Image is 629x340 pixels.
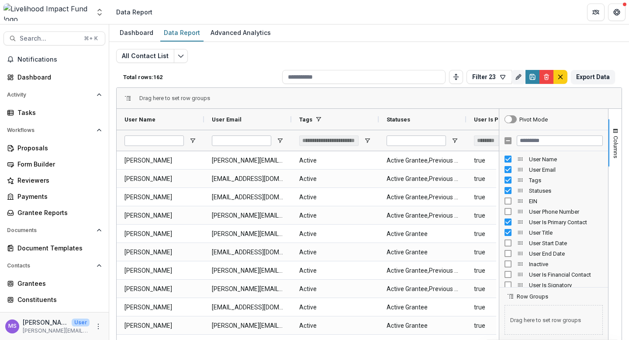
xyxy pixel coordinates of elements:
[474,188,546,206] span: true
[519,116,548,123] div: Pivot Mode
[449,70,463,84] button: Toggle auto height
[116,26,157,39] div: Dashboard
[17,295,98,304] div: Constituents
[124,225,196,243] span: [PERSON_NAME]
[529,282,603,288] span: User Is Signatory
[17,243,98,253] div: Document Templates
[3,259,105,273] button: Open Contacts
[212,225,283,243] span: [PERSON_NAME][EMAIL_ADDRESS][DOMAIN_NAME]
[124,152,196,170] span: [PERSON_NAME]
[467,70,512,84] button: Filter 23
[82,34,100,43] div: ⌘ + K
[299,262,371,280] span: Active
[571,70,615,84] button: Export Data
[17,108,98,117] div: Tasks
[3,88,105,102] button: Open Activity
[299,188,371,206] span: Active
[212,298,283,316] span: [EMAIL_ADDRESS][DOMAIN_NAME]
[529,229,603,236] span: User Title
[23,327,90,335] p: [PERSON_NAME][EMAIL_ADDRESS][DOMAIN_NAME]
[529,240,603,246] span: User Start Date
[189,137,196,144] button: Open Filter Menu
[387,243,458,261] span: Active Grantee
[23,318,68,327] p: [PERSON_NAME]
[17,176,98,185] div: Reviewers
[124,298,196,316] span: [PERSON_NAME]
[3,173,105,187] a: Reviewers
[3,309,105,323] a: Communications
[529,156,603,163] span: User Name
[160,24,204,42] a: Data Report
[212,116,242,123] span: User Email
[499,248,608,259] div: User End Date Column
[116,24,157,42] a: Dashboard
[212,207,283,225] span: [PERSON_NAME][EMAIL_ADDRESS][DOMAIN_NAME]
[474,243,546,261] span: true
[474,116,529,123] span: User Is Primary Contact
[3,31,105,45] button: Search...
[212,317,283,335] span: [PERSON_NAME][EMAIL_ADDRESS][DOMAIN_NAME]
[529,208,603,215] span: User Phone Number
[124,135,184,146] input: User Name Filter Input
[207,24,274,42] a: Advanced Analytics
[511,70,525,84] button: Rename
[3,205,105,220] a: Grantee Reports
[387,207,458,225] span: Active Grantee,Previous Grantee
[529,250,603,257] span: User End Date
[387,262,458,280] span: Active Grantee,Previous Grantee,Previous Applicant
[139,95,210,101] div: Row Groups
[212,243,283,261] span: [EMAIL_ADDRESS][DOMAIN_NAME]
[387,298,458,316] span: Active Grantee
[8,323,17,329] div: Monica Swai
[499,227,608,238] div: User Title Column
[93,321,104,332] button: More
[299,207,371,225] span: Active
[387,188,458,206] span: Active Grantee,Previous Grantee
[3,276,105,291] a: Grantees
[499,154,608,164] div: User Name Column
[3,292,105,307] a: Constituents
[529,198,603,205] span: EIN
[474,225,546,243] span: true
[529,261,603,267] span: Inactive
[499,217,608,227] div: User Is Primary Contact Column
[124,280,196,298] span: [PERSON_NAME]
[299,152,371,170] span: Active
[124,207,196,225] span: [PERSON_NAME]
[517,293,548,300] span: Row Groups
[387,152,458,170] span: Active Grantee,Previous Grantee
[3,123,105,137] button: Open Workflows
[7,263,93,269] span: Contacts
[160,26,204,39] div: Data Report
[124,116,156,123] span: User Name
[3,189,105,204] a: Payments
[299,280,371,298] span: Active
[499,154,608,311] div: Column List 15 Columns
[474,262,546,280] span: true
[299,298,371,316] span: Active
[212,170,283,188] span: [EMAIL_ADDRESS][DOMAIN_NAME]
[499,269,608,280] div: User Is Financial Contact Column
[499,196,608,206] div: EIN Column
[499,280,608,290] div: User Is Signatory Column
[387,170,458,188] span: Active Grantee,Previous Applicant
[72,319,90,326] p: User
[3,52,105,66] button: Notifications
[387,317,458,335] span: Active Grantee
[123,74,279,80] p: Total rows: 162
[553,70,567,84] button: default
[17,311,98,320] div: Communications
[529,167,603,173] span: User Email
[3,70,105,84] a: Dashboard
[207,26,274,39] div: Advanced Analytics
[7,227,93,233] span: Documents
[139,95,210,101] span: Drag here to set row groups
[212,188,283,206] span: [EMAIL_ADDRESS][DOMAIN_NAME]
[3,141,105,155] a: Proposals
[299,116,312,123] span: Tags
[387,280,458,298] span: Active Grantee,Previous Grantee
[612,136,619,158] span: Columns
[474,280,546,298] span: true
[474,170,546,188] span: true
[93,3,106,21] button: Open entity switcher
